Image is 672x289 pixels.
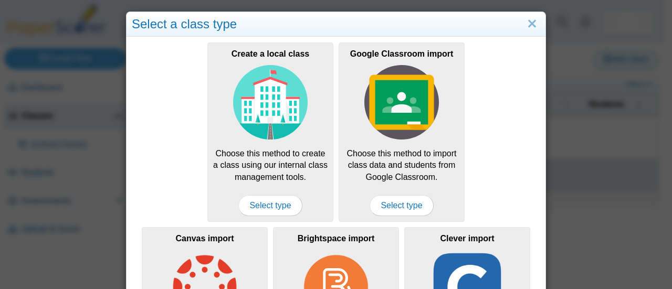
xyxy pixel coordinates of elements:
[350,49,453,58] b: Google Classroom import
[233,65,308,140] img: class-type-local.svg
[298,234,375,243] b: Brightspace import
[370,195,433,216] span: Select type
[207,42,333,222] a: Create a local class Choose this method to create a class using our internal class management too...
[207,42,333,222] div: Choose this method to create a class using our internal class management tools.
[232,49,310,58] b: Create a local class
[175,234,234,243] b: Canvas import
[127,12,545,37] div: Select a class type
[364,65,439,140] img: class-type-google-classroom.svg
[339,42,465,222] a: Google Classroom import Choose this method to import class data and students from Google Classroo...
[440,234,494,243] b: Clever import
[524,15,540,33] a: Close
[238,195,302,216] span: Select type
[339,42,465,222] div: Choose this method to import class data and students from Google Classroom.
